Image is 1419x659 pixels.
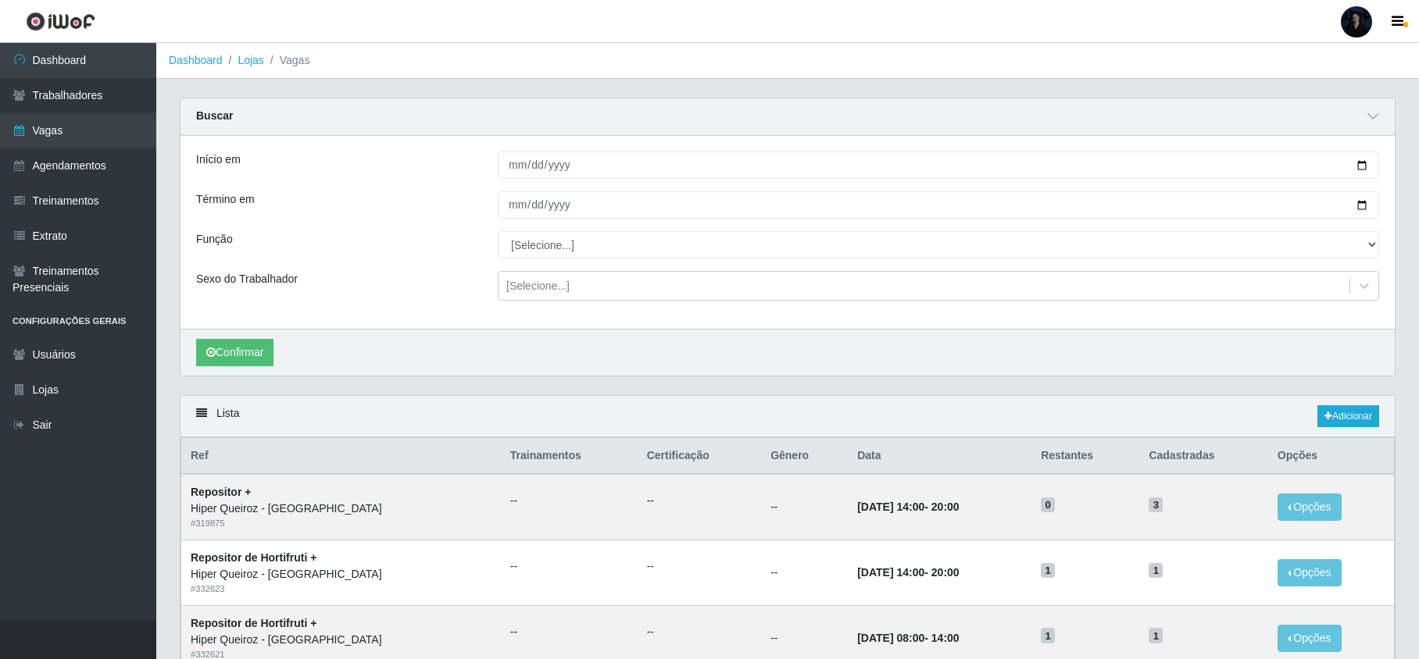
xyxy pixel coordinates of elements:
[1139,438,1267,475] th: Cadastradas
[196,191,255,208] label: Término em
[647,558,752,575] ul: --
[931,632,960,644] time: 14:00
[181,438,501,475] th: Ref
[501,438,638,475] th: Trainamentos
[1268,438,1395,475] th: Opções
[931,566,960,579] time: 20:00
[857,500,924,513] time: [DATE] 14:00
[191,551,316,564] strong: Repositor de Hortifruti +
[506,278,570,294] div: [Selecione...]
[264,52,310,69] li: Vagas
[1149,563,1163,579] span: 1
[1317,405,1379,427] a: Adicionar
[857,632,959,644] strong: -
[196,151,241,168] label: Início em
[191,500,491,517] div: Hiper Queiroz - [GEOGRAPHIC_DATA]
[196,271,298,287] label: Sexo do Trabalhador
[857,566,924,579] time: [DATE] 14:00
[498,191,1379,219] input: 00/00/0000
[1278,625,1342,652] button: Opções
[761,474,848,540] td: --
[1149,628,1163,643] span: 1
[510,558,628,575] ul: --
[191,582,491,596] div: # 332623
[638,438,761,475] th: Certificação
[848,438,1031,475] th: Data
[1278,559,1342,586] button: Opções
[647,624,752,640] ul: --
[196,339,273,366] button: Confirmar
[857,632,924,644] time: [DATE] 08:00
[647,493,752,509] ul: --
[196,231,233,248] label: Função
[857,500,959,513] strong: -
[191,566,491,582] div: Hiper Queiroz - [GEOGRAPHIC_DATA]
[156,43,1419,79] nav: breadcrumb
[1149,497,1163,513] span: 3
[510,624,628,640] ul: --
[931,500,960,513] time: 20:00
[761,438,848,475] th: Gênero
[510,493,628,509] ul: --
[1278,493,1342,521] button: Opções
[1041,497,1055,513] span: 0
[761,540,848,606] td: --
[181,396,1395,437] div: Lista
[238,54,263,66] a: Lojas
[1031,438,1139,475] th: Restantes
[191,486,251,498] strong: Repositor +
[196,109,233,122] strong: Buscar
[1041,628,1055,643] span: 1
[1041,563,1055,579] span: 1
[169,54,223,66] a: Dashboard
[191,517,491,530] div: # 319875
[498,151,1379,179] input: 00/00/0000
[191,632,491,648] div: Hiper Queiroz - [GEOGRAPHIC_DATA]
[26,12,95,31] img: CoreUI Logo
[191,617,316,629] strong: Repositor de Hortifruti +
[857,566,959,579] strong: -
